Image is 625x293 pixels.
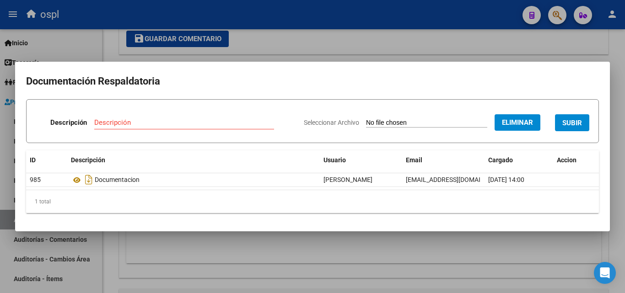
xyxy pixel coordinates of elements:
[485,150,553,170] datatable-header-cell: Cargado
[323,176,372,183] span: [PERSON_NAME]
[553,150,599,170] datatable-header-cell: Accion
[402,150,485,170] datatable-header-cell: Email
[304,119,359,126] span: Seleccionar Archivo
[50,117,87,128] p: Descripción
[502,118,533,127] span: Eliminar
[488,176,524,183] span: [DATE] 14:00
[488,156,513,164] span: Cargado
[83,172,95,187] i: Descargar documento
[406,176,507,183] span: [EMAIL_ADDRESS][DOMAIN_NAME]
[26,150,67,170] datatable-header-cell: ID
[555,114,589,131] button: SUBIR
[26,73,599,90] h2: Documentación Respaldatoria
[557,156,577,164] span: Accion
[67,150,320,170] datatable-header-cell: Descripción
[406,156,422,164] span: Email
[594,262,616,284] div: Open Intercom Messenger
[26,190,599,213] div: 1 total
[30,176,41,183] span: 985
[30,156,36,164] span: ID
[320,150,402,170] datatable-header-cell: Usuario
[562,119,582,127] span: SUBIR
[71,156,105,164] span: Descripción
[495,114,540,131] button: Eliminar
[71,172,316,187] div: Documentacion
[323,156,346,164] span: Usuario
